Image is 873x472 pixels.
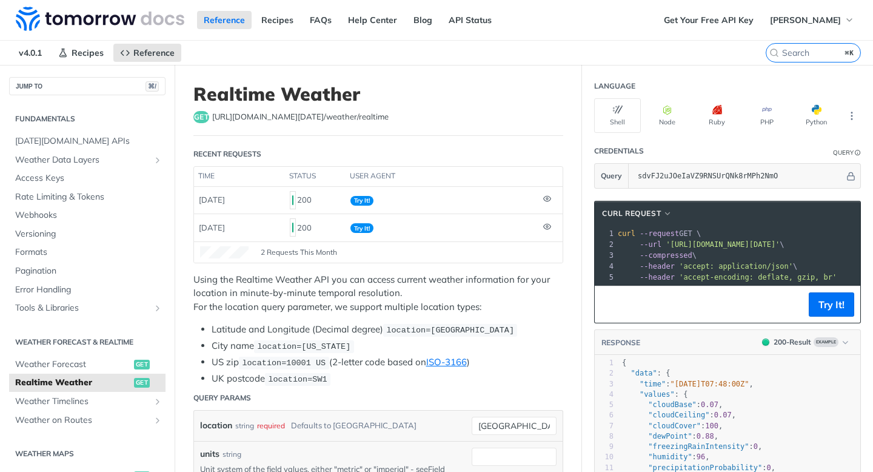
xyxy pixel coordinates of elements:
[346,167,538,186] th: user agent
[766,464,771,472] span: 0
[594,81,635,92] div: Language
[622,390,687,399] span: : {
[350,223,373,233] span: Try It!
[701,400,718,409] span: 0.07
[595,164,629,188] button: Query
[200,448,219,460] label: units
[671,380,749,388] span: "[DATE]T07:48:00Z"
[855,150,861,156] i: Information
[666,240,780,249] span: '[URL][DOMAIN_NAME][DATE]'
[194,167,285,186] th: time
[618,262,797,271] span: \
[648,442,749,451] span: "freezingRainIntensity"
[9,411,166,430] a: Weather on RoutesShow subpages for Weather on Routes
[255,11,300,29] a: Recipes
[290,217,341,238] div: 200
[595,368,614,379] div: 2
[193,83,563,105] h1: Realtime Weather
[212,111,389,123] span: https://api.tomorrow.io/v4/weather/realtime
[12,44,48,62] span: v4.0.1
[648,422,701,430] span: "cloudCover"
[199,223,225,232] span: [DATE]
[632,164,845,188] input: apikey
[640,229,679,238] span: --request
[769,48,779,58] svg: Search
[618,229,701,238] span: GET \
[774,337,811,348] div: 200 - Result
[341,11,404,29] a: Help Center
[705,422,718,430] span: 100
[15,284,162,296] span: Error Handling
[268,375,327,384] span: location=SW1
[622,400,723,409] span: : ,
[212,339,563,353] li: City name
[15,302,150,314] span: Tools & Libraries
[291,417,416,434] div: Defaults to [GEOGRAPHIC_DATA]
[640,240,661,249] span: --url
[595,431,614,442] div: 8
[9,206,166,224] a: Webhooks
[640,390,675,399] span: "values"
[134,360,150,369] span: get
[9,169,166,187] a: Access Keys
[52,44,110,62] a: Recipes
[153,155,162,165] button: Show subpages for Weather Data Layers
[809,292,854,317] button: Try It!
[261,247,337,258] span: 2 Requests This Month
[15,265,162,277] span: Pagination
[648,411,709,419] span: "cloudCeiling"
[9,356,166,374] a: Weather Forecastget
[15,359,131,371] span: Weather Forecast
[442,11,498,29] a: API Status
[845,170,857,182] button: Hide
[595,239,615,250] div: 2
[595,261,615,272] div: 4
[303,11,338,29] a: FAQs
[197,11,252,29] a: Reference
[640,380,666,388] span: "time"
[145,81,159,92] span: ⌘/
[640,251,692,260] span: --compressed
[833,148,861,157] div: QueryInformation
[595,389,614,400] div: 4
[814,337,838,347] span: Example
[754,442,758,451] span: 0
[763,11,861,29] button: [PERSON_NAME]
[622,359,626,367] span: {
[9,281,166,299] a: Error Handling
[9,151,166,169] a: Weather Data LayersShow subpages for Weather Data Layers
[235,417,254,434] div: string
[15,172,162,184] span: Access Keys
[842,47,857,59] kbd: ⌘K
[9,448,166,459] h2: Weather Maps
[15,377,131,389] span: Realtime Weather
[622,380,754,388] span: : ,
[15,396,150,408] span: Weather Timelines
[714,411,732,419] span: 0.07
[622,442,762,451] span: : ,
[386,326,514,335] span: location=[GEOGRAPHIC_DATA]
[595,421,614,431] div: 7
[595,442,614,452] div: 9
[595,228,615,239] div: 1
[9,113,166,124] h2: Fundamentals
[426,356,467,368] a: ISO-3166
[200,246,249,258] canvas: Line Graph
[9,393,166,411] a: Weather TimelinesShow subpages for Weather Timelines
[15,228,162,240] span: Versioning
[9,299,166,317] a: Tools & LibrariesShow subpages for Tools & Libraries
[762,339,769,346] span: 200
[133,47,175,58] span: Reference
[640,273,675,282] span: --header
[72,47,104,58] span: Recipes
[630,369,657,377] span: "data"
[292,195,293,205] span: 200
[595,379,614,389] div: 3
[153,397,162,406] button: Show subpages for Weather Timelines
[407,11,439,29] a: Blog
[15,154,150,166] span: Weather Data Layers
[16,7,184,31] img: Tomorrow.io Weather API Docs
[640,262,675,271] span: --header
[9,225,166,243] a: Versioning
[793,98,840,133] button: Python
